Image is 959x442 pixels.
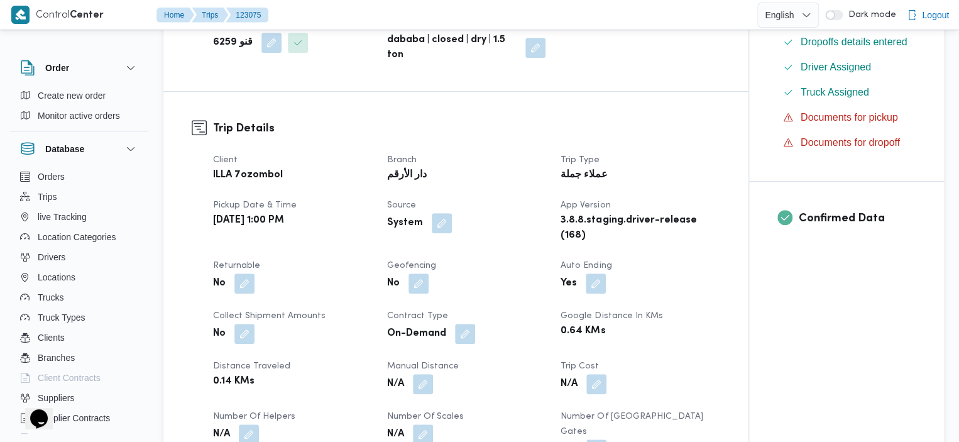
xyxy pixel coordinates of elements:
span: Locations [38,270,75,285]
button: Truck Assigned [778,82,916,102]
span: Manual Distance [387,362,459,370]
span: Geofencing [387,262,436,270]
button: Supplier Contracts [15,408,143,428]
button: Trucks [15,287,143,307]
b: No [387,276,400,291]
button: live Tracking [15,207,143,227]
button: Logout [902,3,954,28]
b: 0.14 KMs [213,374,255,389]
span: Trip Cost [561,362,599,370]
span: Client Contracts [38,370,101,385]
button: Home [156,8,194,23]
div: Database [10,167,148,439]
span: Google distance in KMs [561,312,662,320]
button: Branches [15,348,143,368]
b: No [213,276,226,291]
button: Documents for dropoff [778,133,916,153]
span: Location Categories [38,229,116,245]
button: Monitor active orders [15,106,143,126]
span: Pickup date & time [213,201,297,209]
b: dababa | closed | dry | 1.5 ton [387,33,517,63]
span: Dropoffs details entered [801,36,907,47]
b: N/A [561,377,578,392]
span: Documents for pickup [801,110,898,125]
span: Number of [GEOGRAPHIC_DATA] Gates [561,412,703,436]
h3: Trip Details [213,120,720,137]
span: live Tracking [38,209,87,224]
button: Dropoffs details entered [778,32,916,52]
button: Order [20,60,138,75]
span: Documents for pickup [801,112,898,123]
h3: Confirmed Data [799,210,916,227]
span: Clients [38,330,65,345]
span: Branch [387,156,417,164]
span: Number of Scales [387,412,464,421]
span: Driver Assigned [801,62,871,72]
b: Yes [561,276,577,291]
b: 3.8.8.staging.driver-release (168) [561,213,717,243]
h3: Database [45,141,84,157]
button: Truck Types [15,307,143,328]
b: 0.64 KMs [561,324,605,339]
b: Center [70,11,104,20]
button: Drivers [15,247,143,267]
span: Trip Type [561,156,600,164]
span: Truck Types [38,310,85,325]
b: N/A [387,377,404,392]
button: Location Categories [15,227,143,247]
button: Suppliers [15,388,143,408]
div: Order [10,86,148,131]
button: Clients [15,328,143,348]
span: Create new order [38,88,106,103]
b: ILLA 7ozombol [213,168,283,183]
span: Truck Assigned [801,85,869,100]
span: Returnable [213,262,260,270]
button: Locations [15,267,143,287]
b: عملاء جملة [561,168,607,183]
button: Driver Assigned [778,57,916,77]
span: Dropoffs details entered [801,35,907,50]
span: Supplier Contracts [38,411,110,426]
span: Documents for dropoff [801,135,900,150]
button: Database [20,141,138,157]
button: Client Contracts [15,368,143,388]
span: Drivers [38,250,65,265]
span: Trips [38,189,57,204]
span: Client [213,156,238,164]
span: Orders [38,169,65,184]
button: Trips [15,187,143,207]
span: Monitor active orders [38,108,120,123]
b: [DATE] 1:00 PM [213,213,284,228]
span: Number of Helpers [213,412,295,421]
span: Logout [922,8,949,23]
b: On-Demand [387,326,446,341]
span: Auto Ending [561,262,611,270]
span: Contract Type [387,312,448,320]
iframe: chat widget [13,392,53,429]
b: No [213,326,226,341]
b: N/A [213,427,230,442]
span: Distance Traveled [213,362,290,370]
span: Source [387,201,416,209]
span: Collect Shipment Amounts [213,312,326,320]
span: Truck Assigned [801,87,869,97]
b: قنو 6259 [213,35,253,50]
button: 123075 [226,8,268,23]
button: Orders [15,167,143,187]
span: Branches [38,350,75,365]
b: System [387,216,423,231]
img: X8yXhbKr1z7QwAAAABJRU5ErkJggg== [11,6,30,24]
button: Trips [192,8,228,23]
b: N/A [387,427,404,442]
h3: Order [45,60,69,75]
button: Documents for pickup [778,108,916,128]
span: Suppliers [38,390,74,406]
span: Documents for dropoff [801,137,900,148]
span: Dark mode [843,10,896,20]
button: Create new order [15,86,143,106]
b: دار الأرقم [387,168,427,183]
span: App Version [561,201,610,209]
span: Driver Assigned [801,60,871,75]
span: Trucks [38,290,63,305]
